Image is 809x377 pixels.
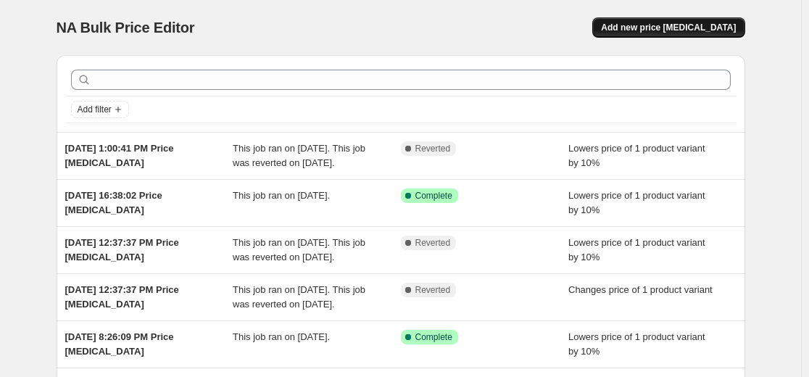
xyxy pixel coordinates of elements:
[568,190,705,215] span: Lowers price of 1 product variant by 10%
[65,143,174,168] span: [DATE] 1:00:41 PM Price [MEDICAL_DATA]
[78,104,112,115] span: Add filter
[415,237,451,249] span: Reverted
[415,143,451,154] span: Reverted
[233,143,365,168] span: This job ran on [DATE]. This job was reverted on [DATE].
[415,190,452,202] span: Complete
[65,284,179,310] span: [DATE] 12:37:37 PM Price [MEDICAL_DATA]
[415,284,451,296] span: Reverted
[415,331,452,343] span: Complete
[233,190,330,201] span: This job ran on [DATE].
[233,284,365,310] span: This job ran on [DATE]. This job was reverted on [DATE].
[568,331,705,357] span: Lowers price of 1 product variant by 10%
[568,237,705,262] span: Lowers price of 1 product variant by 10%
[65,331,174,357] span: [DATE] 8:26:09 PM Price [MEDICAL_DATA]
[601,22,736,33] span: Add new price [MEDICAL_DATA]
[57,20,195,36] span: NA Bulk Price Editor
[233,237,365,262] span: This job ran on [DATE]. This job was reverted on [DATE].
[233,331,330,342] span: This job ran on [DATE].
[568,143,705,168] span: Lowers price of 1 product variant by 10%
[592,17,744,38] button: Add new price [MEDICAL_DATA]
[568,284,713,295] span: Changes price of 1 product variant
[65,190,162,215] span: [DATE] 16:38:02 Price [MEDICAL_DATA]
[65,237,179,262] span: [DATE] 12:37:37 PM Price [MEDICAL_DATA]
[71,101,129,118] button: Add filter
